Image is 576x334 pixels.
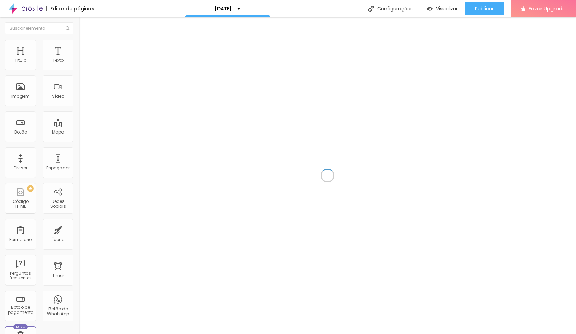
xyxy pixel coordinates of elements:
[15,58,26,63] div: Título
[52,94,64,99] div: Vídeo
[475,6,494,11] span: Publicar
[66,26,70,30] img: Icone
[52,130,64,135] div: Mapa
[44,307,71,317] div: Botão do WhatsApp
[7,271,34,281] div: Perguntas frequentes
[7,199,34,209] div: Código HTML
[14,166,27,170] div: Divisor
[427,6,433,12] img: view-1.svg
[368,6,374,12] img: Icone
[13,324,28,329] div: Novo
[53,58,64,63] div: Texto
[465,2,504,15] button: Publicar
[420,2,465,15] button: Visualizar
[52,237,64,242] div: Ícone
[52,273,64,278] div: Timer
[46,166,70,170] div: Espaçador
[14,130,27,135] div: Botão
[5,22,73,34] input: Buscar elemento
[44,199,71,209] div: Redes Sociais
[9,237,32,242] div: Formulário
[436,6,458,11] span: Visualizar
[215,6,232,11] p: [DATE]
[7,305,34,315] div: Botão de pagamento
[11,94,30,99] div: Imagem
[529,5,566,11] span: Fazer Upgrade
[46,6,94,11] div: Editor de páginas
